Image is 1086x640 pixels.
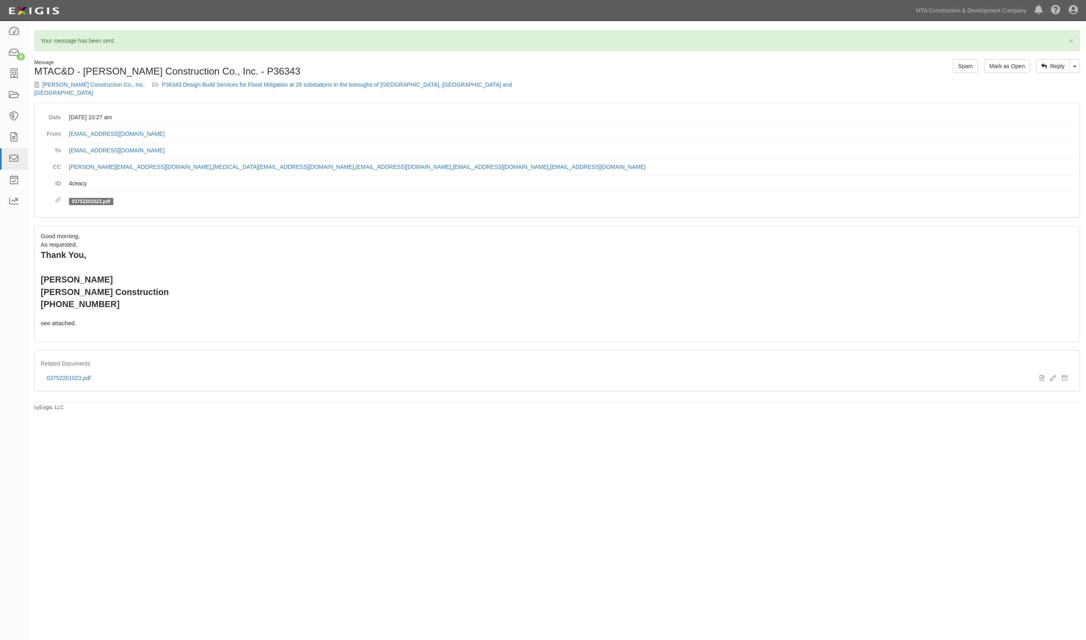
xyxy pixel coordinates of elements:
[550,164,646,170] a: [EMAIL_ADDRESS][DOMAIN_NAME]
[1069,36,1073,46] span: ×
[42,81,145,88] a: [PERSON_NAME] Construction Co., Inc.
[41,275,113,285] span: [PERSON_NAME]
[1062,374,1067,382] a: Archive document
[953,59,978,73] a: Spam
[69,159,1073,175] dd: , , , ,
[47,375,91,381] a: 03752201023.pdf
[984,59,1030,73] a: Mark as Open
[69,131,165,137] a: [EMAIL_ADDRESS][DOMAIN_NAME]
[34,81,512,96] a: P36343 Design-Build Services for Flood Mitigation at 26 substations in the boroughs of [GEOGRAPHI...
[41,287,169,297] span: [PERSON_NAME] Construction
[40,405,64,410] a: Exigis, LLC
[41,109,61,121] dt: Date
[912,2,1030,19] a: MTA Construction & Development Company
[69,164,211,170] a: [PERSON_NAME][EMAIL_ADDRESS][DOMAIN_NAME]
[69,147,165,154] a: [EMAIL_ADDRESS][DOMAIN_NAME]
[356,164,451,170] a: [EMAIL_ADDRESS][DOMAIN_NAME]
[55,197,61,203] i: Attachments
[41,250,86,260] span: Thank You,
[453,164,548,170] a: [EMAIL_ADDRESS][DOMAIN_NAME]
[41,241,77,248] span: As requested,
[41,361,1073,367] h5: Related Documents
[41,142,61,154] dt: To
[41,299,120,309] span: [PHONE_NUMBER]
[41,175,61,187] dt: ID
[213,164,354,170] a: [MEDICAL_DATA][EMAIL_ADDRESS][DOMAIN_NAME]
[34,404,64,411] small: by
[1051,6,1061,15] i: Help Center - Complianz
[41,37,1073,45] p: Your message has been sent.
[34,59,551,66] div: Message
[1036,59,1070,73] a: Reply
[72,199,110,204] a: 03752201023.pdf
[17,53,25,60] div: 4
[1069,37,1073,45] button: Close
[1040,374,1044,382] a: View
[34,66,551,77] h1: MTAC&D - [PERSON_NAME] Construction Co., Inc. - P36343
[1050,374,1056,382] a: Edit Document
[41,159,61,171] dt: CC
[47,374,1034,382] div: 03752201023.pdf
[41,126,61,138] dt: From
[69,175,1073,192] dd: 4ceacy
[6,4,62,18] img: logo-5460c22ac91f19d4615b14bd174203de0afe785f0fc80cf4dbbc73dc1793850b.png
[41,233,80,239] span: Good morning,
[41,320,76,326] span: see attached.
[69,109,1073,126] dd: [DATE] 10:27 am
